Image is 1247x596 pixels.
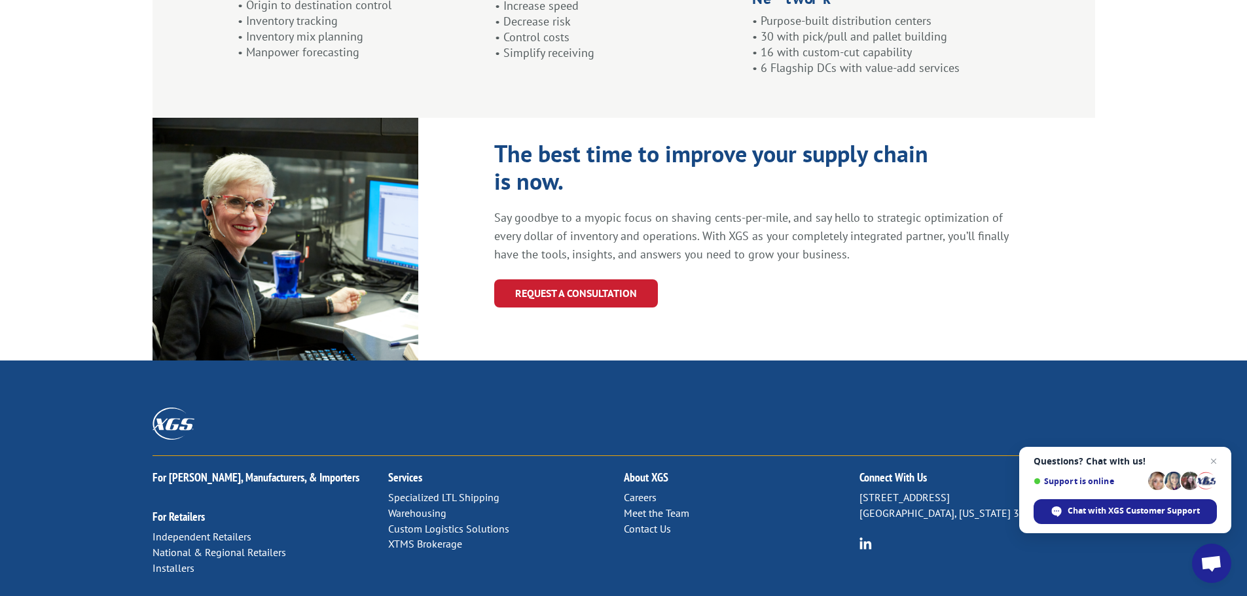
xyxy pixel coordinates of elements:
[624,491,657,504] a: Careers
[494,140,939,202] h1: The best time to improve your supply chain is now.
[153,118,418,360] img: XGS_Expert_Consultant
[153,408,194,440] img: XGS_Logos_ALL_2024_All_White
[494,209,1012,264] p: Say goodbye to a myopic focus on shaving cents-per-mile, and say hello to strategic optimization ...
[153,470,359,485] a: For [PERSON_NAME], Manufacturers, & Importers
[1068,505,1200,517] span: Chat with XGS Customer Support
[153,509,205,524] a: For Retailers
[624,506,689,519] a: Meet the Team
[388,522,509,535] a: Custom Logistics Solutions
[153,561,194,574] a: Installers
[859,537,872,550] img: group-6
[494,279,658,307] a: REQUEST A CONSULTATION
[388,506,446,519] a: Warehousing
[859,490,1095,521] p: [STREET_ADDRESS] [GEOGRAPHIC_DATA], [US_STATE] 37421
[153,546,286,559] a: National & Regional Retailers
[859,472,1095,490] h2: Connect With Us
[388,491,499,504] a: Specialized LTL Shipping
[1206,453,1221,469] span: Close chat
[1034,499,1217,524] div: Chat with XGS Customer Support
[153,530,251,543] a: Independent Retailers
[388,537,462,550] a: XTMS Brokerage
[624,470,668,485] a: About XGS
[1192,544,1231,583] div: Open chat
[388,470,422,485] a: Services
[1034,476,1144,486] span: Support is online
[624,522,671,535] a: Contact Us
[752,13,1009,75] p: • Purpose-built distribution centers • 30 with pick/pull and pallet building • 16 with custom-cut...
[1034,456,1217,466] span: Questions? Chat with us!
